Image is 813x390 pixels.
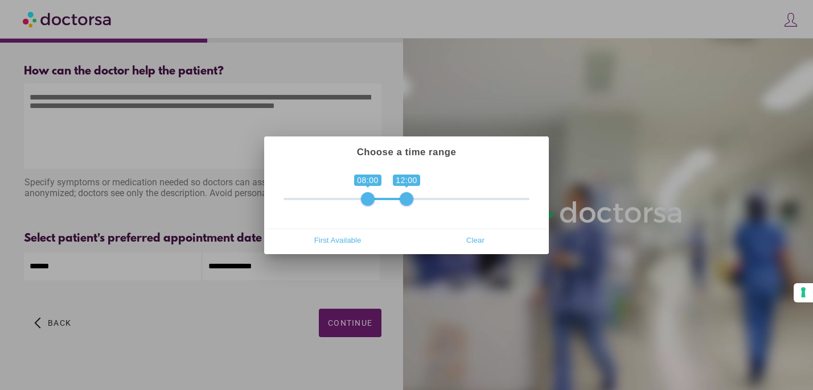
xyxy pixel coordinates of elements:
[410,232,541,249] span: Clear
[269,231,406,250] button: First Available
[272,232,403,249] span: First Available
[406,231,544,250] button: Clear
[357,147,457,157] strong: Choose a time range
[393,175,420,186] span: 12:00
[794,283,813,302] button: Your consent preferences for tracking technologies
[354,175,381,186] span: 08:00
